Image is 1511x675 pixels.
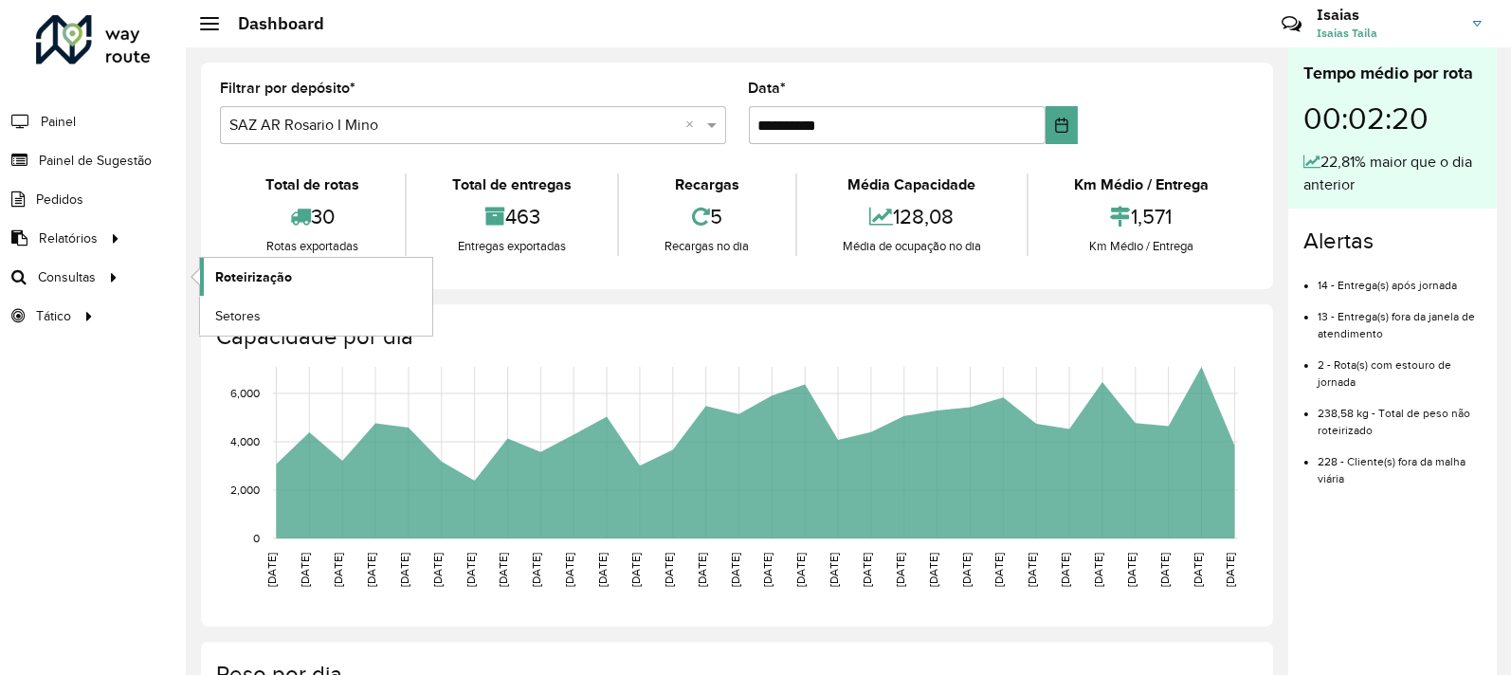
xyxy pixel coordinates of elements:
[498,553,510,587] text: [DATE]
[200,258,432,296] a: Roteirização
[230,483,260,496] text: 2,000
[1033,173,1249,196] div: Km Médio / Entrega
[729,553,741,587] text: [DATE]
[1059,553,1071,587] text: [DATE]
[663,553,675,587] text: [DATE]
[629,553,642,587] text: [DATE]
[1318,391,1482,439] li: 238,58 kg - Total de peso não roteirizado
[1317,25,1459,42] span: Isaias Taila
[225,196,400,237] div: 30
[411,237,612,256] div: Entregas exportadas
[1046,106,1078,144] button: Choose Date
[927,553,939,587] text: [DATE]
[563,553,575,587] text: [DATE]
[411,173,612,196] div: Total de entregas
[216,323,1254,351] h4: Capacidade por dia
[36,306,71,326] span: Tático
[464,553,477,587] text: [DATE]
[686,114,702,137] span: Clear all
[215,306,261,326] span: Setores
[299,553,311,587] text: [DATE]
[530,553,542,587] text: [DATE]
[1271,4,1312,45] a: Contato Rápido
[1225,553,1237,587] text: [DATE]
[992,553,1005,587] text: [DATE]
[1125,553,1138,587] text: [DATE]
[200,297,432,335] a: Setores
[802,173,1022,196] div: Média Capacidade
[1318,294,1482,342] li: 13 - Entrega(s) fora da janela de atendimento
[1318,439,1482,487] li: 228 - Cliente(s) fora da malha viária
[1033,237,1249,256] div: Km Médio / Entrega
[894,553,906,587] text: [DATE]
[365,553,377,587] text: [DATE]
[1303,61,1482,86] div: Tempo médio por rota
[215,267,292,287] span: Roteirização
[230,387,260,399] text: 6,000
[1318,263,1482,294] li: 14 - Entrega(s) após jornada
[38,267,96,287] span: Consultas
[39,151,152,171] span: Painel de Sugestão
[398,553,410,587] text: [DATE]
[253,532,260,544] text: 0
[960,553,973,587] text: [DATE]
[1026,553,1038,587] text: [DATE]
[36,190,83,210] span: Pedidos
[1303,228,1482,255] h4: Alertas
[861,553,873,587] text: [DATE]
[1158,553,1171,587] text: [DATE]
[219,13,324,34] h2: Dashboard
[1318,342,1482,391] li: 2 - Rota(s) com estouro de jornada
[828,553,840,587] text: [DATE]
[794,553,807,587] text: [DATE]
[761,553,774,587] text: [DATE]
[624,173,790,196] div: Recargas
[1033,196,1249,237] div: 1,571
[225,237,400,256] div: Rotas exportadas
[411,196,612,237] div: 463
[624,237,790,256] div: Recargas no dia
[696,553,708,587] text: [DATE]
[1092,553,1104,587] text: [DATE]
[39,228,98,248] span: Relatórios
[220,77,355,100] label: Filtrar por depósito
[1192,553,1204,587] text: [DATE]
[230,435,260,447] text: 4,000
[1317,6,1459,24] h3: Isaias
[802,237,1022,256] div: Média de ocupação no dia
[624,196,790,237] div: 5
[1303,151,1482,196] div: 22,81% maior que o dia anterior
[802,196,1022,237] div: 128,08
[431,553,444,587] text: [DATE]
[596,553,609,587] text: [DATE]
[1303,86,1482,151] div: 00:02:20
[265,553,278,587] text: [DATE]
[225,173,400,196] div: Total de rotas
[332,553,344,587] text: [DATE]
[41,112,76,132] span: Painel
[749,77,787,100] label: Data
